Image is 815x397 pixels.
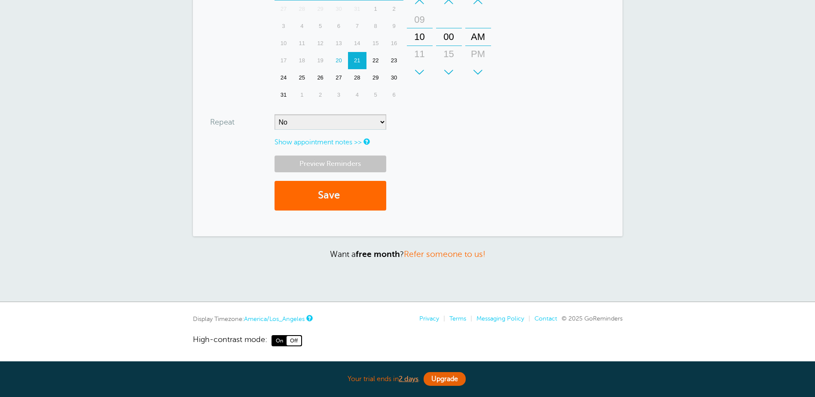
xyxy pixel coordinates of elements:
[330,52,348,69] div: 20
[275,138,362,146] a: Show appointment notes >>
[293,86,311,104] div: Monday, September 1
[399,375,418,383] a: 2 days
[275,0,293,18] div: 27
[366,18,385,35] div: Friday, August 8
[468,28,488,46] div: AM
[439,28,459,46] div: 00
[275,86,293,104] div: 31
[409,28,430,46] div: 10
[311,69,330,86] div: 26
[293,35,311,52] div: Monday, August 11
[348,18,366,35] div: 7
[330,69,348,86] div: 27
[275,18,293,35] div: 3
[348,0,366,18] div: 31
[311,86,330,104] div: Tuesday, September 2
[293,52,311,69] div: Monday, August 18
[330,18,348,35] div: 6
[311,35,330,52] div: 12
[330,18,348,35] div: Wednesday, August 6
[275,86,293,104] div: Sunday, August 31
[330,86,348,104] div: 3
[409,46,430,63] div: 11
[366,35,385,52] div: Friday, August 15
[193,370,623,388] div: Your trial ends in .
[366,52,385,69] div: 22
[293,18,311,35] div: Monday, August 4
[449,315,466,322] a: Terms
[348,86,366,104] div: Thursday, September 4
[348,35,366,52] div: 14
[311,0,330,18] div: Tuesday, July 29
[311,18,330,35] div: 5
[275,52,293,69] div: Sunday, August 17
[385,35,403,52] div: Saturday, August 16
[193,315,311,323] div: Display Timezone:
[275,181,386,211] button: Save
[468,46,488,63] div: PM
[466,315,472,322] li: |
[330,52,348,69] div: Today, Wednesday, August 20
[348,69,366,86] div: Thursday, August 28
[366,69,385,86] div: Friday, August 29
[348,18,366,35] div: Thursday, August 7
[348,35,366,52] div: Thursday, August 14
[275,0,293,18] div: Sunday, July 27
[385,86,403,104] div: 6
[356,250,400,259] strong: free month
[311,69,330,86] div: Tuesday, August 26
[275,18,293,35] div: Sunday, August 3
[275,35,293,52] div: Sunday, August 10
[193,335,267,346] span: High-contrast mode:
[404,250,485,259] a: Refer someone to us!
[366,0,385,18] div: Friday, August 1
[193,249,623,259] p: Want a ?
[306,315,311,321] a: This is the timezone being used to display dates and times to you on this device. Click the timez...
[385,52,403,69] div: 23
[366,35,385,52] div: 15
[330,69,348,86] div: Wednesday, August 27
[293,0,311,18] div: Monday, July 28
[366,0,385,18] div: 1
[439,315,445,322] li: |
[366,18,385,35] div: 8
[330,86,348,104] div: Wednesday, September 3
[348,69,366,86] div: 28
[311,18,330,35] div: Tuesday, August 5
[275,35,293,52] div: 10
[385,35,403,52] div: 16
[385,0,403,18] div: Saturday, August 2
[311,0,330,18] div: 29
[348,0,366,18] div: Thursday, July 31
[385,69,403,86] div: 30
[409,11,430,28] div: 09
[293,86,311,104] div: 1
[244,315,305,322] a: America/Los_Angeles
[476,315,524,322] a: Messaging Policy
[348,86,366,104] div: 4
[524,315,530,322] li: |
[366,52,385,69] div: Friday, August 22
[385,86,403,104] div: Saturday, September 6
[330,0,348,18] div: 30
[275,69,293,86] div: 24
[287,336,301,345] span: Off
[210,118,235,126] label: Repeat
[311,86,330,104] div: 2
[293,18,311,35] div: 4
[366,86,385,104] div: 5
[275,156,386,172] a: Preview Reminders
[348,52,366,69] div: 21
[366,86,385,104] div: Friday, September 5
[293,69,311,86] div: 25
[275,52,293,69] div: 17
[348,52,366,69] div: Thursday, August 21
[363,139,369,144] a: Notes are for internal use only, and are not visible to your clients.
[330,0,348,18] div: Wednesday, July 30
[311,52,330,69] div: 19
[193,335,623,346] a: High-contrast mode: On Off
[385,0,403,18] div: 2
[275,69,293,86] div: Sunday, August 24
[385,18,403,35] div: 9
